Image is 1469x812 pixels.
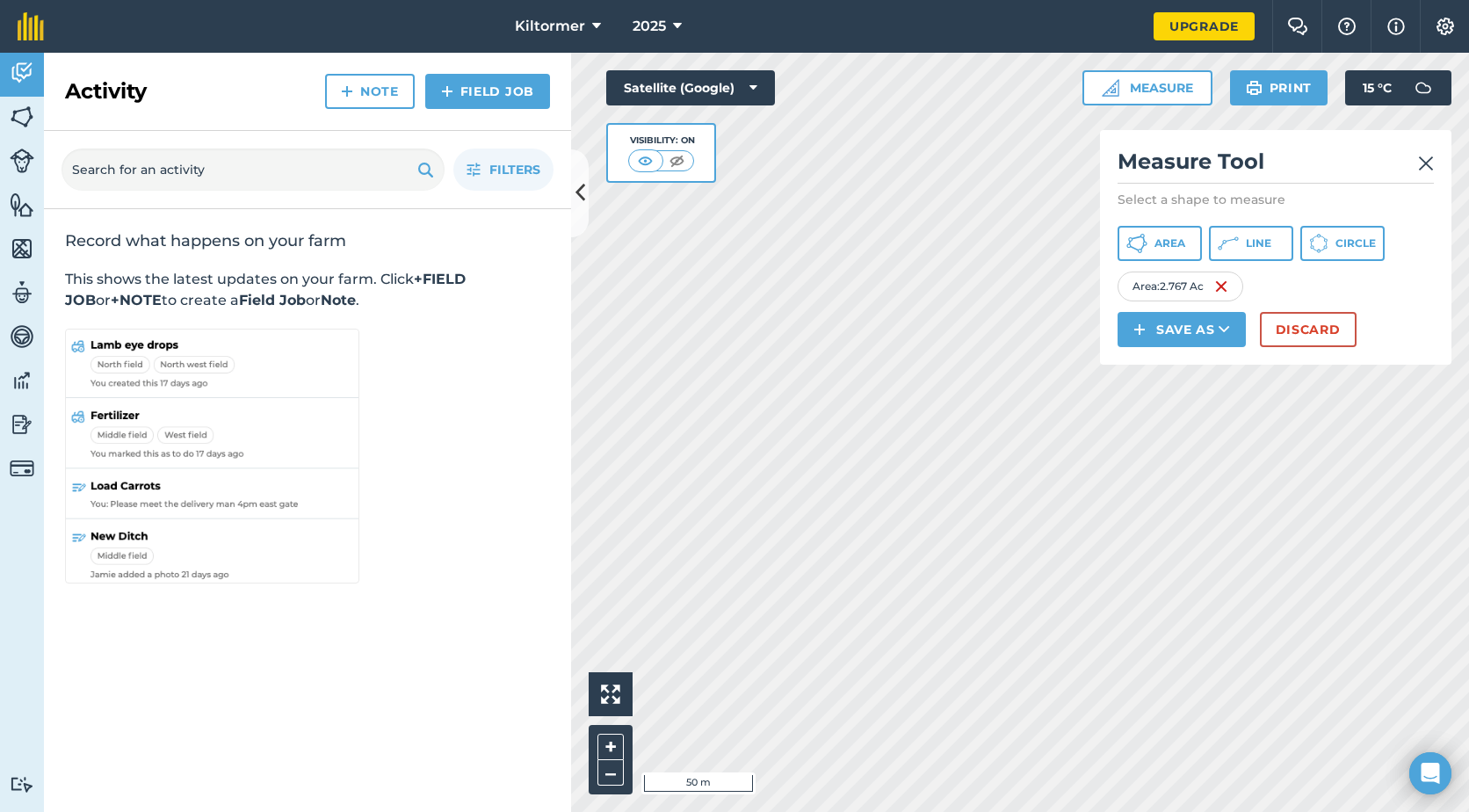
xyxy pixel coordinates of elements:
button: Circle [1300,226,1385,261]
input: Search for an activity [62,149,445,191]
h2: Measure Tool [1118,148,1434,184]
a: Note [325,74,415,109]
p: Select a shape to measure [1118,191,1434,208]
img: svg+xml;base64,PHN2ZyB4bWxucz0iaHR0cDovL3d3dy53My5vcmcvMjAwMC9zdmciIHdpZHRoPSIyMiIgaGVpZ2h0PSIzMC... [1418,153,1434,174]
img: svg+xml;base64,PD94bWwgdmVyc2lvbj0iMS4wIiBlbmNvZGluZz0idXRmLTgiPz4KPCEtLSBHZW5lcmF0b3I6IEFkb2JlIE... [10,456,34,481]
img: fieldmargin Logo [18,12,44,40]
button: 15 °C [1345,70,1451,105]
img: Two speech bubbles overlapping with the left bubble in the forefront [1287,18,1308,35]
img: svg+xml;base64,PHN2ZyB4bWxucz0iaHR0cDovL3d3dy53My5vcmcvMjAwMC9zdmciIHdpZHRoPSIxNCIgaGVpZ2h0PSIyNC... [341,81,353,102]
img: svg+xml;base64,PD94bWwgdmVyc2lvbj0iMS4wIiBlbmNvZGluZz0idXRmLTgiPz4KPCEtLSBHZW5lcmF0b3I6IEFkb2JlIE... [10,279,34,306]
img: svg+xml;base64,PHN2ZyB4bWxucz0iaHR0cDovL3d3dy53My5vcmcvMjAwMC9zdmciIHdpZHRoPSI1MCIgaGVpZ2h0PSI0MC... [666,152,688,170]
a: Field Job [425,74,550,109]
img: svg+xml;base64,PHN2ZyB4bWxucz0iaHR0cDovL3d3dy53My5vcmcvMjAwMC9zdmciIHdpZHRoPSIxOSIgaGVpZ2h0PSIyNC... [417,159,434,180]
img: svg+xml;base64,PD94bWwgdmVyc2lvbj0iMS4wIiBlbmNvZGluZz0idXRmLTgiPz4KPCEtLSBHZW5lcmF0b3I6IEFkb2JlIE... [10,149,34,173]
img: A cog icon [1435,18,1456,35]
img: svg+xml;base64,PHN2ZyB4bWxucz0iaHR0cDovL3d3dy53My5vcmcvMjAwMC9zdmciIHdpZHRoPSI1MCIgaGVpZ2h0PSI0MC... [634,152,656,170]
span: 2025 [633,16,666,37]
img: svg+xml;base64,PHN2ZyB4bWxucz0iaHR0cDovL3d3dy53My5vcmcvMjAwMC9zdmciIHdpZHRoPSI1NiIgaGVpZ2h0PSI2MC... [10,192,34,218]
button: – [597,760,624,786]
button: Print [1230,70,1328,105]
img: svg+xml;base64,PHN2ZyB4bWxucz0iaHR0cDovL3d3dy53My5vcmcvMjAwMC9zdmciIHdpZHRoPSI1NiIgaGVpZ2h0PSI2MC... [10,104,34,130]
img: svg+xml;base64,PD94bWwgdmVyc2lvbj0iMS4wIiBlbmNvZGluZz0idXRmLTgiPz4KPCEtLSBHZW5lcmF0b3I6IEFkb2JlIE... [10,776,34,793]
img: svg+xml;base64,PHN2ZyB4bWxucz0iaHR0cDovL3d3dy53My5vcmcvMjAwMC9zdmciIHdpZHRoPSIxNiIgaGVpZ2h0PSIyNC... [1214,276,1228,297]
img: A question mark icon [1336,18,1357,35]
span: Circle [1335,236,1376,250]
img: Ruler icon [1102,79,1119,97]
div: Area : 2.767 Ac [1118,272,1243,301]
img: svg+xml;base64,PHN2ZyB4bWxucz0iaHR0cDovL3d3dy53My5vcmcvMjAwMC9zdmciIHdpZHRoPSI1NiIgaGVpZ2h0PSI2MC... [10,236,34,262]
img: svg+xml;base64,PHN2ZyB4bWxucz0iaHR0cDovL3d3dy53My5vcmcvMjAwMC9zdmciIHdpZHRoPSIxNCIgaGVpZ2h0PSIyNC... [1133,319,1146,340]
button: Line [1209,226,1293,261]
h2: Activity [65,77,147,105]
button: Measure [1082,70,1212,105]
span: Line [1246,236,1271,250]
img: svg+xml;base64,PD94bWwgdmVyc2lvbj0iMS4wIiBlbmNvZGluZz0idXRmLTgiPz4KPCEtLSBHZW5lcmF0b3I6IEFkb2JlIE... [1406,70,1441,105]
img: Four arrows, one pointing top left, one top right, one bottom right and the last bottom left [601,685,620,704]
div: Visibility: On [628,134,695,148]
div: Open Intercom Messenger [1409,752,1451,794]
strong: Note [321,292,356,308]
button: Filters [453,149,554,191]
button: + [597,734,624,760]
span: Area [1154,236,1185,250]
strong: +NOTE [111,292,162,308]
img: svg+xml;base64,PD94bWwgdmVyc2lvbj0iMS4wIiBlbmNvZGluZz0idXRmLTgiPz4KPCEtLSBHZW5lcmF0b3I6IEFkb2JlIE... [10,367,34,394]
img: svg+xml;base64,PD94bWwgdmVyc2lvbj0iMS4wIiBlbmNvZGluZz0idXRmLTgiPz4KPCEtLSBHZW5lcmF0b3I6IEFkb2JlIE... [10,60,34,86]
p: This shows the latest updates on your farm. Click or to create a or . [65,269,550,311]
button: Discard [1260,312,1357,347]
img: svg+xml;base64,PHN2ZyB4bWxucz0iaHR0cDovL3d3dy53My5vcmcvMjAwMC9zdmciIHdpZHRoPSIxNyIgaGVpZ2h0PSIxNy... [1387,16,1405,37]
button: Satellite (Google) [606,70,775,105]
span: Filters [489,160,540,179]
img: svg+xml;base64,PHN2ZyB4bWxucz0iaHR0cDovL3d3dy53My5vcmcvMjAwMC9zdmciIHdpZHRoPSIxNCIgaGVpZ2h0PSIyNC... [441,81,453,102]
img: svg+xml;base64,PD94bWwgdmVyc2lvbj0iMS4wIiBlbmNvZGluZz0idXRmLTgiPz4KPCEtLSBHZW5lcmF0b3I6IEFkb2JlIE... [10,323,34,350]
img: svg+xml;base64,PD94bWwgdmVyc2lvbj0iMS4wIiBlbmNvZGluZz0idXRmLTgiPz4KPCEtLSBHZW5lcmF0b3I6IEFkb2JlIE... [10,411,34,438]
span: 15 ° C [1363,70,1392,105]
span: Kiltormer [515,16,585,37]
h2: Record what happens on your farm [65,230,550,251]
a: Upgrade [1154,12,1255,40]
button: Save as [1118,312,1246,347]
strong: Field Job [239,292,306,308]
button: Area [1118,226,1202,261]
img: svg+xml;base64,PHN2ZyB4bWxucz0iaHR0cDovL3d3dy53My5vcmcvMjAwMC9zdmciIHdpZHRoPSIxOSIgaGVpZ2h0PSIyNC... [1246,77,1263,98]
